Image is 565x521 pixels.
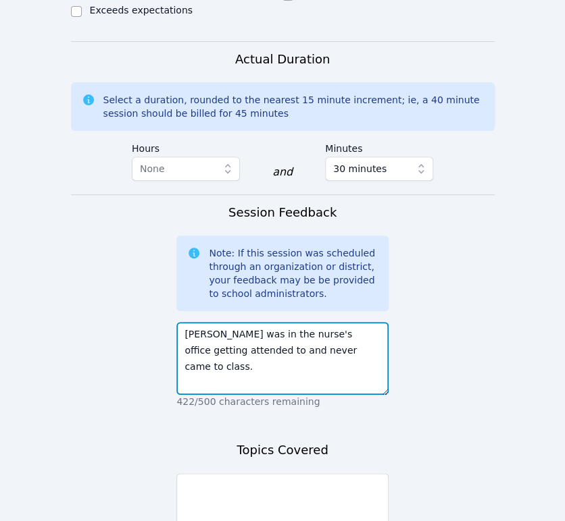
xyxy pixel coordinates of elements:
button: None [132,157,240,181]
p: 422/500 characters remaining [176,395,389,408]
div: Note: If this session was scheduled through an organization or district, your feedback may be be ... [209,246,378,300]
span: 30 minutes [333,161,387,177]
span: None [140,163,165,174]
textarea: [PERSON_NAME] was in the nurse's office getting attended to and never came to class. [176,322,389,395]
div: and [272,164,293,180]
h3: Session Feedback [228,203,337,222]
label: Hours [132,136,240,157]
div: Select a duration, rounded to the nearest 15 minute increment; ie, a 40 minute session should be ... [103,93,484,120]
h3: Actual Duration [235,50,330,69]
label: Minutes [325,136,433,157]
label: Exceeds expectations [90,5,193,16]
button: 30 minutes [325,157,433,181]
h3: Topics Covered [237,441,328,460]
